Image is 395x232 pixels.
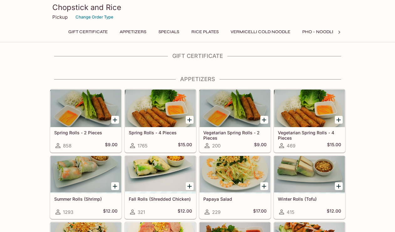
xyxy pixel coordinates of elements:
button: Add Vegetarian Spring Rolls - 2 Pieces [260,116,268,124]
h5: Papaya Salad [203,196,267,202]
span: 321 [138,209,145,215]
a: Spring Rolls - 4 Pieces1765$15.00 [125,89,196,152]
a: Summer Rolls (Shrimp)1293$12.00 [50,156,122,219]
div: Spring Rolls - 4 Pieces [125,90,196,127]
button: Appetizers [116,28,150,36]
a: Vegetarian Spring Rolls - 2 Pieces200$9.00 [199,89,271,152]
button: Gift Certificate [65,28,111,36]
h4: Appetizers [50,76,346,83]
button: Add Papaya Salad [260,182,268,190]
span: 415 [287,209,294,215]
h5: $9.00 [254,142,267,149]
h4: Gift Certificate [50,53,346,59]
a: Vegetarian Spring Rolls - 4 Pieces469$15.00 [274,89,345,152]
h5: $9.00 [105,142,117,149]
h5: Vegetarian Spring Rolls - 2 Pieces [203,130,267,140]
span: 1765 [138,143,148,149]
div: Winter Rolls (Tofu) [274,156,345,193]
span: 469 [287,143,295,149]
h5: $12.00 [103,208,117,216]
button: Add Summer Rolls (Shrimp) [111,182,119,190]
button: Add Spring Rolls - 2 Pieces [111,116,119,124]
h5: $12.00 [327,208,341,216]
a: Fall Rolls (Shredded Chicken)321$12.00 [125,156,196,219]
a: Papaya Salad229$17.00 [199,156,271,219]
div: Fall Rolls (Shredded Chicken) [125,156,196,193]
button: Specials [155,28,183,36]
h5: $12.00 [178,208,192,216]
span: 200 [212,143,221,149]
a: Spring Rolls - 2 Pieces858$9.00 [50,89,122,152]
div: Vegetarian Spring Rolls - 4 Pieces [274,90,345,127]
button: Vermicelli Cold Noodle [227,28,294,36]
h5: Spring Rolls - 4 Pieces [129,130,192,135]
h5: Winter Rolls (Tofu) [278,196,341,202]
span: 229 [212,209,221,215]
button: Add Vegetarian Spring Rolls - 4 Pieces [335,116,343,124]
h5: Vegetarian Spring Rolls - 4 Pieces [278,130,341,140]
button: Rice Plates [188,28,222,36]
h5: $15.00 [327,142,341,149]
h3: Chopstick and Rice [52,3,343,12]
button: Add Spring Rolls - 4 Pieces [186,116,194,124]
h5: Spring Rolls - 2 Pieces [54,130,117,135]
div: Vegetarian Spring Rolls - 2 Pieces [200,90,270,127]
button: Pho - Noodle Soup [299,28,351,36]
button: Add Winter Rolls (Tofu) [335,182,343,190]
span: 1293 [63,209,73,215]
h5: $17.00 [253,208,267,216]
div: Spring Rolls - 2 Pieces [50,90,121,127]
span: 858 [63,143,71,149]
h5: Summer Rolls (Shrimp) [54,196,117,202]
p: Pickup [52,14,68,20]
a: Winter Rolls (Tofu)415$12.00 [274,156,345,219]
div: Papaya Salad [200,156,270,193]
h5: Fall Rolls (Shredded Chicken) [129,196,192,202]
div: Summer Rolls (Shrimp) [50,156,121,193]
button: Change Order Type [73,12,116,22]
h5: $15.00 [178,142,192,149]
button: Add Fall Rolls (Shredded Chicken) [186,182,194,190]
